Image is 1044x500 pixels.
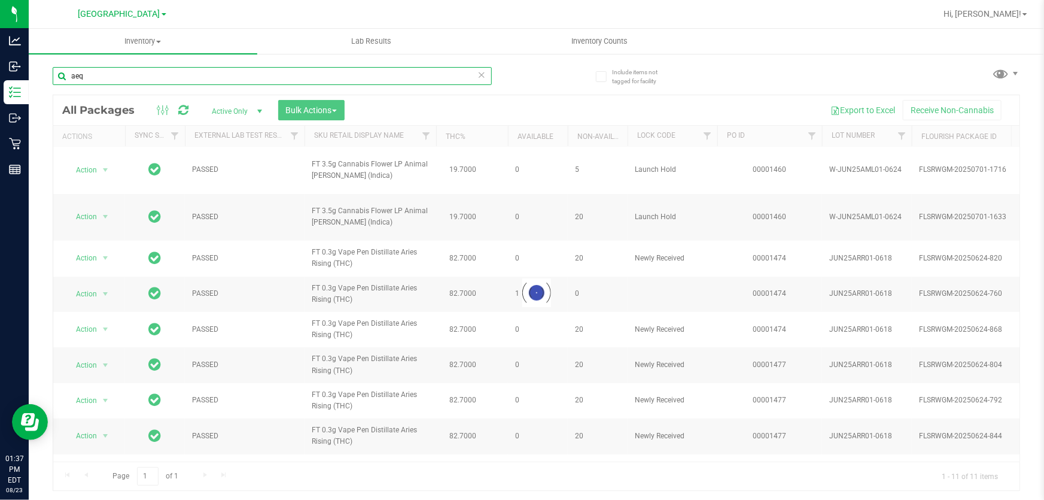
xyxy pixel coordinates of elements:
[9,86,21,98] inline-svg: Inventory
[943,9,1021,19] span: Hi, [PERSON_NAME]!
[9,60,21,72] inline-svg: Inbound
[556,36,644,47] span: Inventory Counts
[12,404,48,440] iframe: Resource center
[477,67,486,83] span: Clear
[257,29,486,54] a: Lab Results
[53,67,492,85] input: Search Package ID, Item Name, SKU, Lot or Part Number...
[486,29,714,54] a: Inventory Counts
[9,112,21,124] inline-svg: Outbound
[9,163,21,175] inline-svg: Reports
[29,29,257,54] a: Inventory
[335,36,407,47] span: Lab Results
[29,36,257,47] span: Inventory
[5,453,23,486] p: 01:37 PM EDT
[612,68,672,86] span: Include items not tagged for facility
[9,35,21,47] inline-svg: Analytics
[78,9,160,19] span: [GEOGRAPHIC_DATA]
[5,486,23,495] p: 08/23
[9,138,21,150] inline-svg: Retail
